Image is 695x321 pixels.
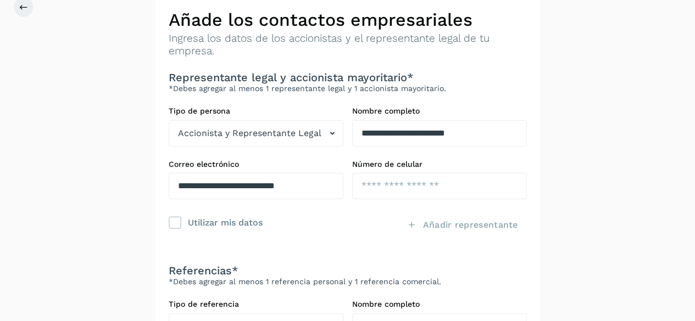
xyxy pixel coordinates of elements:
[169,160,343,169] label: Correo electrónico
[169,300,343,309] label: Tipo de referencia
[398,212,526,238] button: Añadir representante
[352,160,527,169] label: Número de celular
[178,127,321,140] span: Accionista y Representante Legal
[423,219,518,231] span: Añadir representante
[169,32,527,58] p: Ingresa los datos de los accionistas y el representante legal de tu empresa.
[352,106,527,116] label: Nombre completo
[169,9,527,30] h2: Añade los contactos empresariales
[169,106,343,116] label: Tipo de persona
[169,84,527,93] p: *Debes agregar al menos 1 representante legal y 1 accionista mayoritario.
[169,264,527,277] h3: Referencias*
[188,215,263,229] div: Utilizar mis datos
[352,300,527,309] label: Nombre completo
[169,71,527,84] h3: Representante legal y accionista mayoritario*
[169,277,527,286] p: *Debes agregar al menos 1 referencia personal y 1 referencia comercial.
